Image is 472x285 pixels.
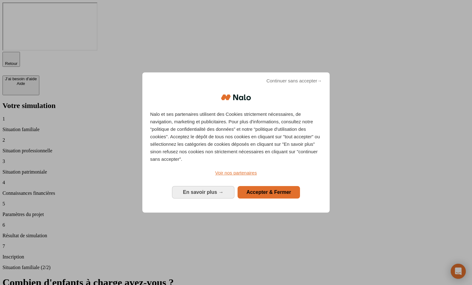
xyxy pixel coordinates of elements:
button: Accepter & Fermer: Accepter notre traitement des données et fermer [238,186,300,199]
span: Accepter & Fermer [246,189,291,195]
button: En savoir plus: Configurer vos consentements [172,186,234,199]
a: Voir nos partenaires [150,169,322,177]
span: Continuer sans accepter→ [266,77,322,85]
span: En savoir plus → [183,189,224,195]
img: Logo [221,88,251,107]
div: Bienvenue chez Nalo Gestion du consentement [142,72,330,213]
span: Voir nos partenaires [215,170,257,175]
p: Nalo et ses partenaires utilisent des Cookies strictement nécessaires, de navigation, marketing e... [150,111,322,163]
